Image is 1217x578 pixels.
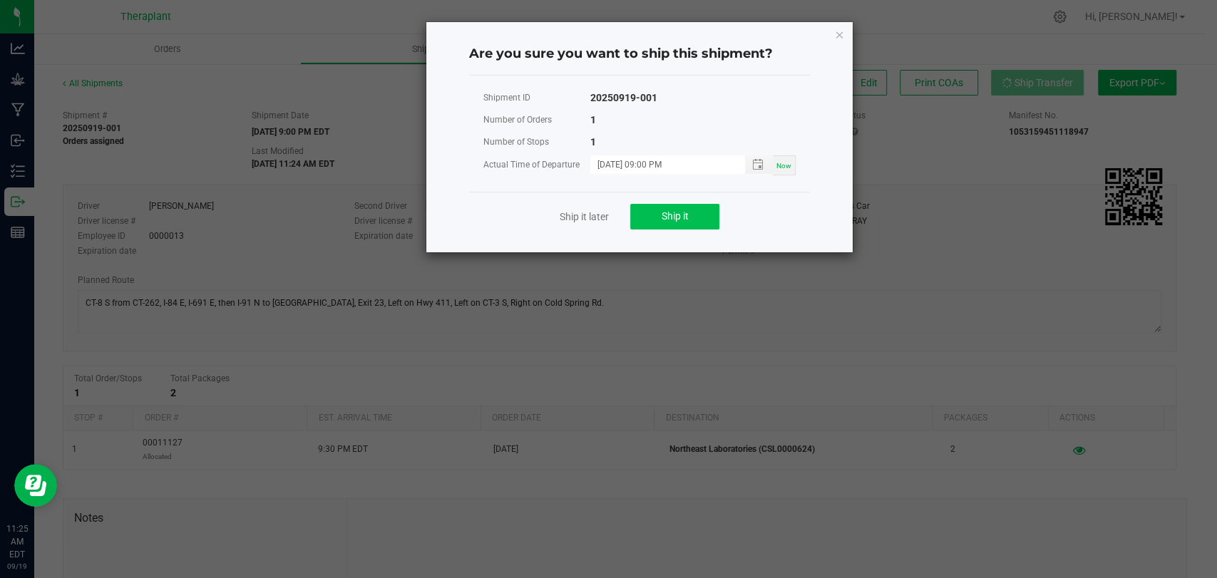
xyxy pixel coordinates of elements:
[483,111,590,129] div: Number of Orders
[662,210,689,222] span: Ship it
[483,156,590,174] div: Actual Time of Departure
[630,204,719,229] button: Ship it
[560,210,609,224] a: Ship it later
[745,155,773,173] span: Toggle popup
[834,26,844,43] button: Close
[590,111,596,129] div: 1
[483,133,590,151] div: Number of Stops
[776,162,791,170] span: Now
[14,464,57,507] iframe: Resource center
[590,155,730,173] input: MM/dd/yyyy HH:MM a
[469,45,810,63] h4: Are you sure you want to ship this shipment?
[590,89,657,107] div: 20250919-001
[483,89,590,107] div: Shipment ID
[590,133,596,151] div: 1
